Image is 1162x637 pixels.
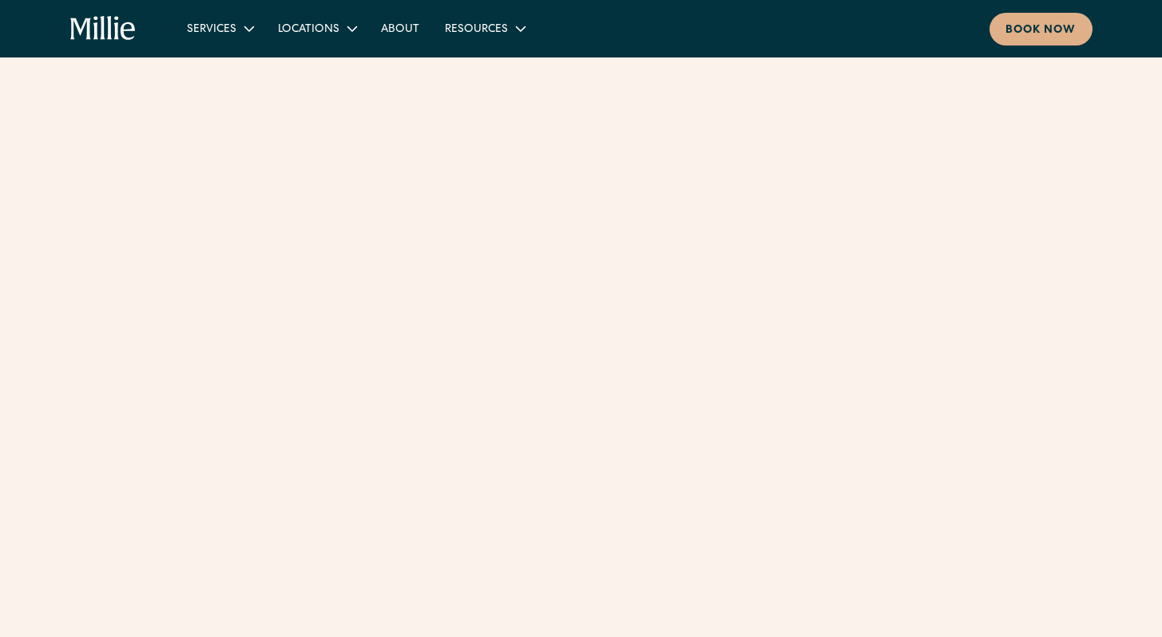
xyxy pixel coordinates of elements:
[368,15,432,42] a: About
[265,15,368,42] div: Locations
[432,15,537,42] div: Resources
[70,16,137,42] a: home
[278,22,339,38] div: Locations
[174,15,265,42] div: Services
[187,22,236,38] div: Services
[1005,22,1077,39] div: Book now
[989,13,1093,45] a: Book now
[445,22,508,38] div: Resources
